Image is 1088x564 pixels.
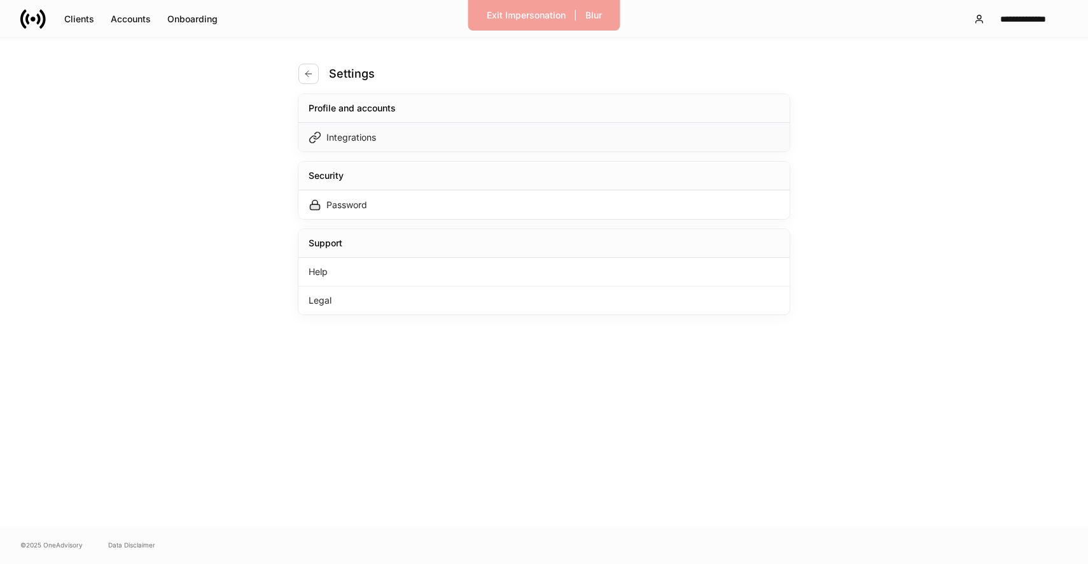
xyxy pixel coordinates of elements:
button: Clients [56,9,102,29]
div: Integrations [326,131,376,144]
div: Password [326,199,367,211]
div: Support [309,237,342,250]
button: Exit Impersonation [478,5,574,25]
div: Blur [585,9,602,22]
div: Security [309,169,344,182]
div: Onboarding [167,13,218,25]
button: Blur [577,5,610,25]
div: Clients [64,13,94,25]
div: Legal [298,286,790,314]
div: Profile and accounts [309,102,396,115]
button: Accounts [102,9,159,29]
div: Exit Impersonation [487,9,566,22]
span: © 2025 OneAdvisory [20,540,83,550]
button: Onboarding [159,9,226,29]
div: Accounts [111,13,151,25]
h4: Settings [329,66,375,81]
div: Help [298,258,790,286]
a: Data Disclaimer [108,540,155,550]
